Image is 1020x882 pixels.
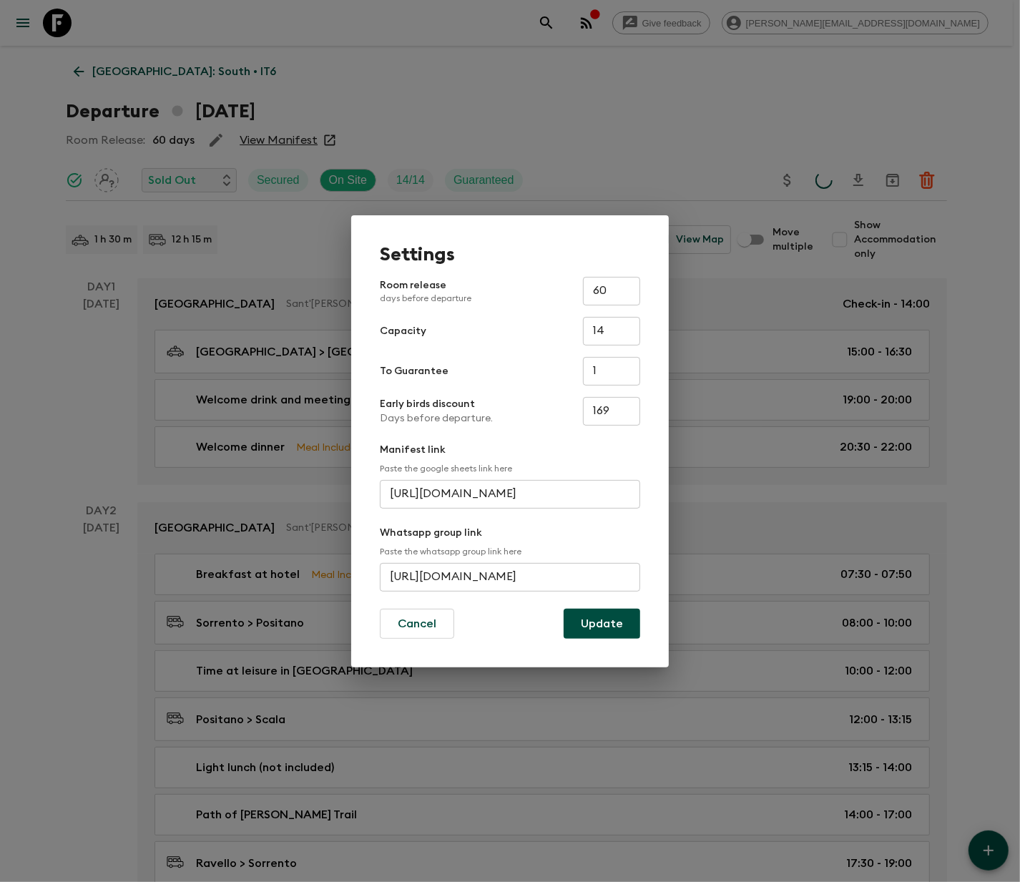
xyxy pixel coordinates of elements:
[380,546,640,557] p: Paste the whatsapp group link here
[380,443,640,457] p: Manifest link
[564,609,640,639] button: Update
[380,609,454,639] button: Cancel
[380,526,640,540] p: Whatsapp group link
[380,324,426,338] p: Capacity
[380,480,640,509] input: e.g. https://docs.google.com/spreadsheets/d/1P7Zz9v8J0vXy1Q/edit#gid=0
[380,397,493,411] p: Early birds discount
[380,563,640,592] input: e.g. https://chat.whatsapp.com/...
[380,293,471,304] p: days before departure
[380,463,640,474] p: Paste the google sheets link here
[380,278,471,304] p: Room release
[583,357,640,386] input: e.g. 4
[583,317,640,346] input: e.g. 14
[583,277,640,305] input: e.g. 30
[380,364,448,378] p: To Guarantee
[583,397,640,426] input: e.g. 180
[380,244,640,265] h1: Settings
[380,411,493,426] p: Days before departure.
